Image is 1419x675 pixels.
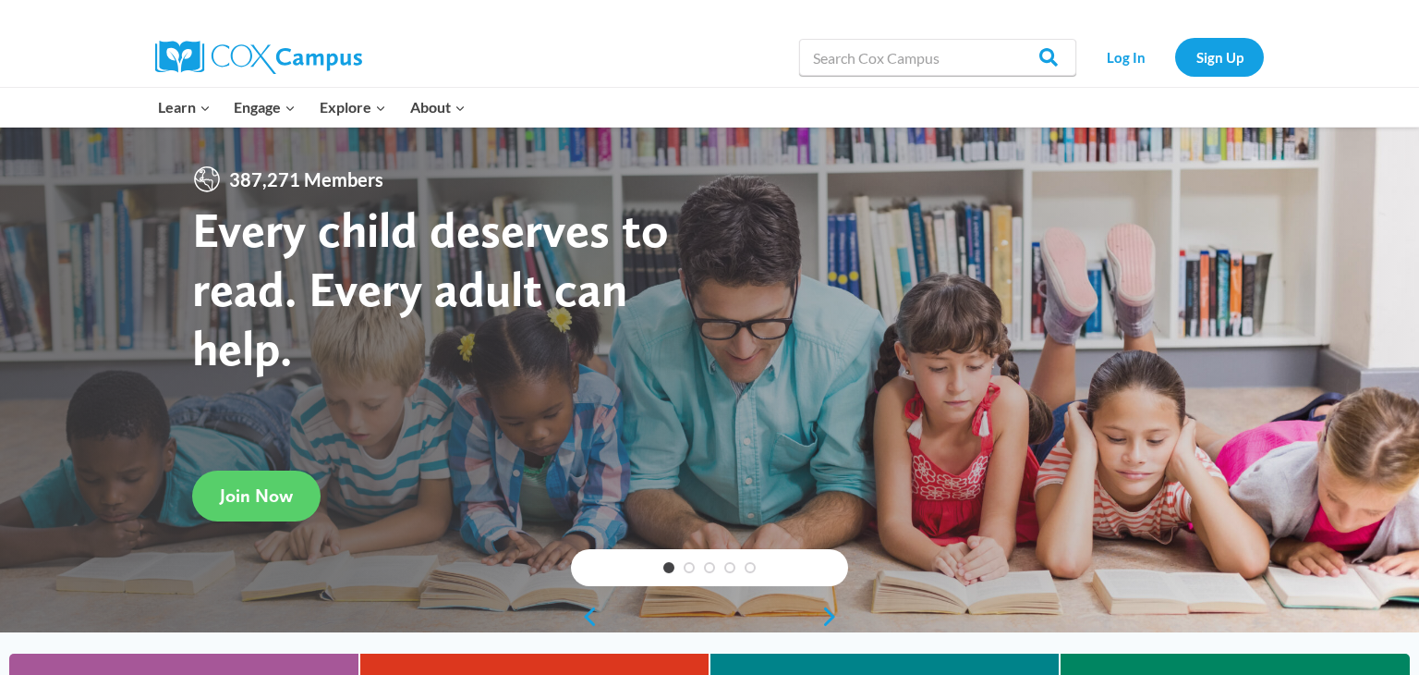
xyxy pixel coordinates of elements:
[571,606,599,628] a: previous
[684,562,695,573] a: 2
[192,471,321,522] a: Join Now
[146,88,477,127] nav: Primary Navigation
[724,562,735,573] a: 4
[320,95,386,119] span: Explore
[155,41,362,74] img: Cox Campus
[192,200,669,376] strong: Every child deserves to read. Every adult can help.
[820,606,848,628] a: next
[571,598,848,635] div: content slider buttons
[704,562,715,573] a: 3
[222,165,391,194] span: 387,271 Members
[158,95,211,119] span: Learn
[234,95,296,119] span: Engage
[663,562,674,573] a: 1
[1085,38,1166,76] a: Log In
[1175,38,1264,76] a: Sign Up
[410,95,466,119] span: About
[799,39,1076,76] input: Search Cox Campus
[1085,38,1264,76] nav: Secondary Navigation
[745,562,756,573] a: 5
[220,485,293,507] span: Join Now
